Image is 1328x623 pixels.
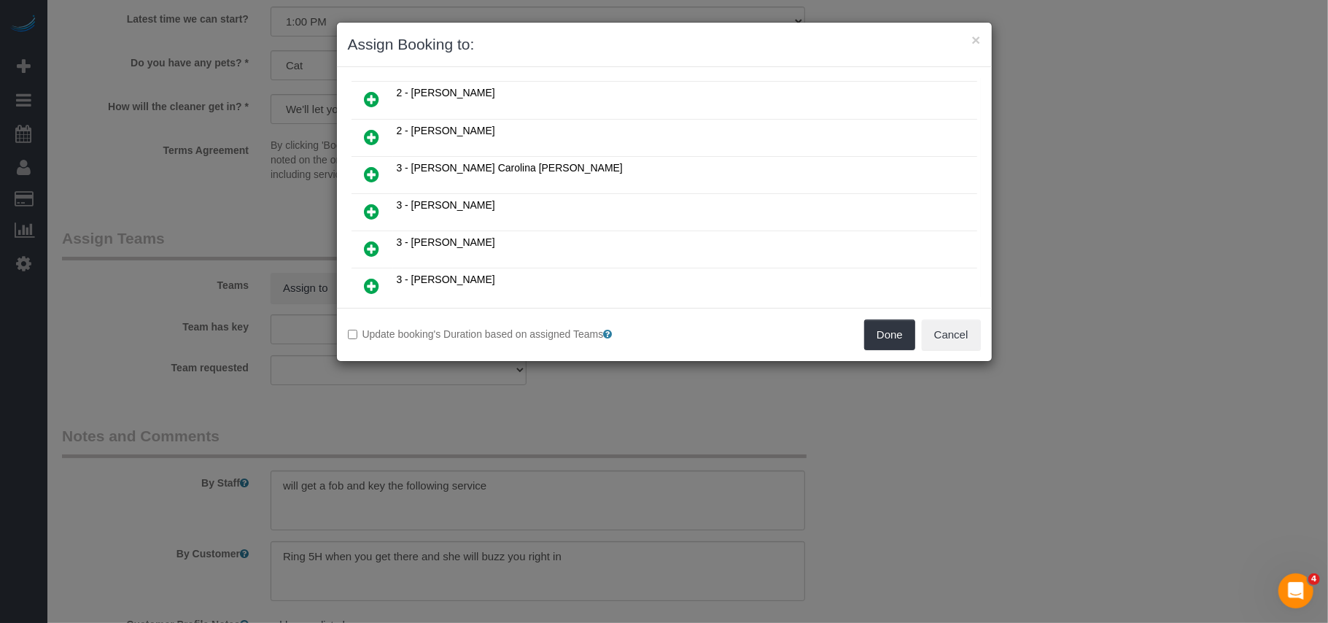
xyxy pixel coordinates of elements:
span: 3 - [PERSON_NAME] [397,199,495,211]
button: × [971,32,980,47]
button: Done [864,320,915,350]
span: 3 - [PERSON_NAME] Carolina [PERSON_NAME] [397,162,623,174]
span: 3 - [PERSON_NAME] [397,274,495,285]
span: 4 [1308,573,1320,585]
span: 2 - [PERSON_NAME] [397,87,495,98]
iframe: Intercom live chat [1278,573,1313,608]
label: Update booking's Duration based on assigned Teams [348,327,653,341]
h3: Assign Booking to: [348,34,981,55]
input: Update booking's Duration based on assigned Teams [348,330,357,339]
span: 2 - [PERSON_NAME] [397,125,495,136]
span: 3 - [PERSON_NAME] [397,236,495,248]
button: Cancel [922,320,981,350]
